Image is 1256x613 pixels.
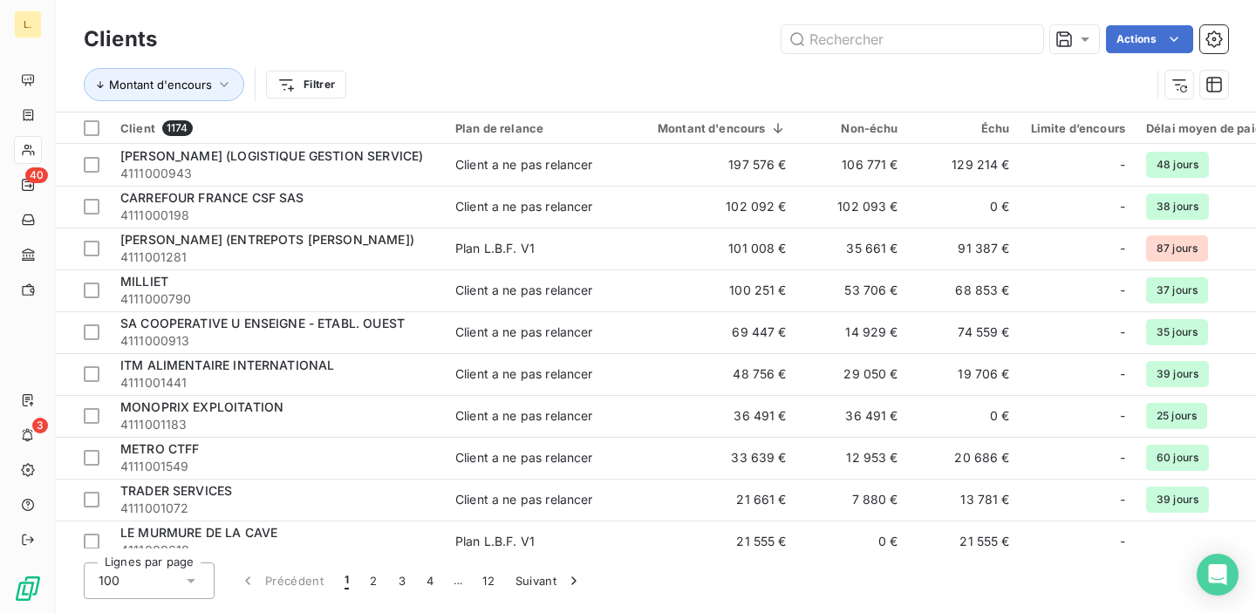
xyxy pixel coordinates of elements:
[1120,324,1125,341] span: -
[1197,554,1239,596] div: Open Intercom Messenger
[120,249,434,266] span: 4111001281
[1120,407,1125,425] span: -
[1120,533,1125,550] span: -
[1146,277,1208,303] span: 37 jours
[797,228,909,269] td: 35 661 €
[626,311,797,353] td: 69 447 €
[505,562,593,599] button: Suivant
[120,541,434,559] span: 4111000618
[120,190,304,205] span: CARREFOUR FRANCE CSF SAS
[909,395,1020,437] td: 0 €
[120,207,434,224] span: 4111000198
[1120,449,1125,467] span: -
[797,353,909,395] td: 29 050 €
[626,353,797,395] td: 48 756 €
[99,572,119,589] span: 100
[84,68,244,101] button: Montant d'encours
[797,521,909,562] td: 0 €
[120,374,434,392] span: 4111001441
[84,24,157,55] h3: Clients
[1120,240,1125,257] span: -
[25,167,48,183] span: 40
[455,533,535,550] div: Plan L.B.F. V1
[797,311,909,353] td: 14 929 €
[909,353,1020,395] td: 19 706 €
[120,290,434,308] span: 4111000790
[455,198,593,215] div: Client a ne pas relancer
[455,156,593,174] div: Client a ne pas relancer
[1120,156,1125,174] span: -
[455,365,593,383] div: Client a ne pas relancer
[120,416,434,433] span: 4111001183
[455,324,593,341] div: Client a ne pas relancer
[120,525,277,540] span: LE MURMURE DE LA CAVE
[637,121,787,135] div: Montant d'encours
[1146,152,1209,178] span: 48 jours
[472,562,505,599] button: 12
[919,121,1010,135] div: Échu
[455,449,593,467] div: Client a ne pas relancer
[1146,487,1209,513] span: 39 jours
[455,240,535,257] div: Plan L.B.F. V1
[626,186,797,228] td: 102 092 €
[797,144,909,186] td: 106 771 €
[626,437,797,479] td: 33 639 €
[626,144,797,186] td: 197 576 €
[359,562,387,599] button: 2
[120,121,155,135] span: Client
[14,575,42,603] img: Logo LeanPay
[120,500,434,517] span: 4111001072
[1146,235,1208,262] span: 87 jours
[1120,491,1125,508] span: -
[345,572,349,589] span: 1
[388,562,416,599] button: 3
[1146,194,1209,220] span: 38 jours
[120,483,232,498] span: TRADER SERVICES
[120,274,168,289] span: MILLIET
[909,479,1020,521] td: 13 781 €
[229,562,334,599] button: Précédent
[797,269,909,311] td: 53 706 €
[120,358,334,372] span: ITM ALIMENTAIRE INTERNATIONAL
[32,418,48,433] span: 3
[120,441,200,456] span: METRO CTFF
[909,228,1020,269] td: 91 387 €
[120,148,423,163] span: [PERSON_NAME] (LOGISTIQUE GESTION SERVICE)
[782,25,1043,53] input: Rechercher
[909,311,1020,353] td: 74 559 €
[626,395,797,437] td: 36 491 €
[797,479,909,521] td: 7 880 €
[162,120,193,136] span: 1174
[455,121,616,135] div: Plan de relance
[120,316,405,330] span: SA COOPERATIVE U ENSEIGNE - ETABL. OUEST
[909,269,1020,311] td: 68 853 €
[1120,198,1125,215] span: -
[1106,25,1193,53] button: Actions
[1120,365,1125,383] span: -
[909,437,1020,479] td: 20 686 €
[1146,445,1209,471] span: 60 jours
[120,165,434,182] span: 4111000943
[334,562,359,599] button: 1
[626,479,797,521] td: 21 661 €
[455,491,593,508] div: Client a ne pas relancer
[1146,361,1209,387] span: 39 jours
[626,269,797,311] td: 100 251 €
[626,228,797,269] td: 101 008 €
[1146,319,1208,345] span: 35 jours
[1031,121,1125,135] div: Limite d’encours
[808,121,898,135] div: Non-échu
[626,521,797,562] td: 21 555 €
[797,186,909,228] td: 102 093 €
[120,399,283,414] span: MONOPRIX EXPLOITATION
[1146,403,1207,429] span: 25 jours
[444,567,472,595] span: …
[14,10,42,38] div: L.
[455,282,593,299] div: Client a ne pas relancer
[1120,282,1125,299] span: -
[797,395,909,437] td: 36 491 €
[909,144,1020,186] td: 129 214 €
[120,232,414,247] span: [PERSON_NAME] (ENTREPOTS [PERSON_NAME])
[797,437,909,479] td: 12 953 €
[909,521,1020,562] td: 21 555 €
